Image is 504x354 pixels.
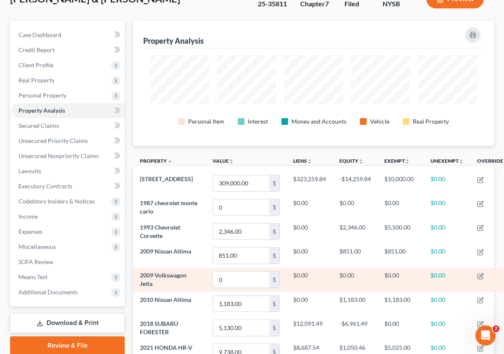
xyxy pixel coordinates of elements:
a: Lawsuits [12,164,125,179]
div: Real Property [413,117,449,126]
a: Liensunfold_more [293,158,312,164]
a: Valueunfold_more [213,158,234,164]
a: Equityunfold_more [339,158,363,164]
td: $0.00 [424,268,470,292]
td: -$6,961.49 [333,316,378,340]
span: Secured Claims [18,122,59,129]
a: Unsecured Nonpriority Claims [12,148,125,164]
span: Additional Documents [18,288,78,296]
input: 0.00 [213,296,269,312]
td: $0.00 [378,316,424,340]
td: $0.00 [286,268,333,292]
a: Case Dashboard [12,27,125,42]
span: SOFA Review [18,258,53,265]
span: Client Profile [18,61,53,69]
td: $323,259.84 [286,171,333,195]
span: 2018 SUBARU FORESTER [140,320,178,336]
span: [STREET_ADDRESS] [140,175,193,182]
span: 2009 Nissan Altima [140,248,191,255]
i: unfold_more [229,159,234,164]
span: Expenses [18,228,42,235]
span: Personal Property [18,92,66,99]
span: 1993 Chevrolet Corvette [140,224,180,239]
a: Property Analysis [12,103,125,118]
td: $10,000.00 [378,171,424,195]
td: $0.00 [424,219,470,243]
span: Unsecured Priority Claims [18,137,88,144]
input: 0.00 [213,224,269,240]
a: Secured Claims [12,118,125,133]
a: Executory Contracts [12,179,125,194]
td: $0.00 [378,195,424,219]
div: Vehicle [370,117,389,126]
td: $0.00 [286,219,333,243]
span: 1987 chevrolet monte carlo [140,199,197,215]
div: Money and Accounts [291,117,346,126]
div: $ [269,175,279,191]
div: $ [269,248,279,264]
span: Unsecured Nonpriority Claims [18,152,99,159]
td: $12,091.49 [286,316,333,340]
input: 0.00 [213,248,269,264]
td: $1,183.00 [333,292,378,316]
td: $0.00 [286,195,333,219]
a: Download & Print [10,313,125,333]
td: $2,346.00 [333,219,378,243]
td: $0.00 [286,292,333,316]
iframe: Intercom live chat [475,325,496,346]
i: unfold_more [307,159,312,164]
span: Lawsuits [18,167,41,174]
td: $1,183.00 [378,292,424,316]
div: Personal Item [188,117,224,126]
td: $0.00 [333,195,378,219]
span: Property Analysis [18,107,65,114]
a: Unsecured Priority Claims [12,133,125,148]
a: Unexemptunfold_more [430,158,464,164]
td: $5,500.00 [378,219,424,243]
i: expand_less [168,159,173,164]
div: $ [269,224,279,240]
span: Income [18,213,38,220]
td: $0.00 [424,171,470,195]
span: Real Property [18,77,55,84]
a: SOFA Review [12,254,125,269]
div: Interest [248,117,268,126]
i: unfold_more [405,159,410,164]
span: 2010 Nissan Altima [140,296,191,303]
i: unfold_more [358,159,363,164]
td: $0.00 [424,292,470,316]
div: $ [269,296,279,312]
a: Exemptunfold_more [384,158,410,164]
div: $ [269,320,279,336]
input: 0.00 [213,272,269,288]
input: 0.00 [213,199,269,215]
span: Codebtors Insiders & Notices [18,198,95,205]
span: 2021 HONDA HR-V [140,344,192,351]
td: $0.00 [378,268,424,292]
input: 0.00 [213,175,269,191]
span: Executory Contracts [18,182,72,190]
span: Means Test [18,273,47,280]
div: $ [269,272,279,288]
td: $0.00 [424,243,470,267]
span: 2 [493,325,499,332]
td: $851.00 [333,243,378,267]
div: $ [269,199,279,215]
div: Property Analysis [143,36,204,46]
td: -$14,259.84 [333,171,378,195]
input: 0.00 [213,320,269,336]
td: $0.00 [333,268,378,292]
a: Property expand_less [140,158,173,164]
span: Case Dashboard [18,31,61,38]
i: unfold_more [459,159,464,164]
td: $0.00 [424,316,470,340]
td: $0.00 [286,243,333,267]
a: Credit Report [12,42,125,58]
span: Miscellaneous [18,243,56,250]
td: $0.00 [424,195,470,219]
span: 2009 Volkswagon Jetta [140,272,186,287]
td: $851.00 [378,243,424,267]
span: Credit Report [18,46,55,53]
